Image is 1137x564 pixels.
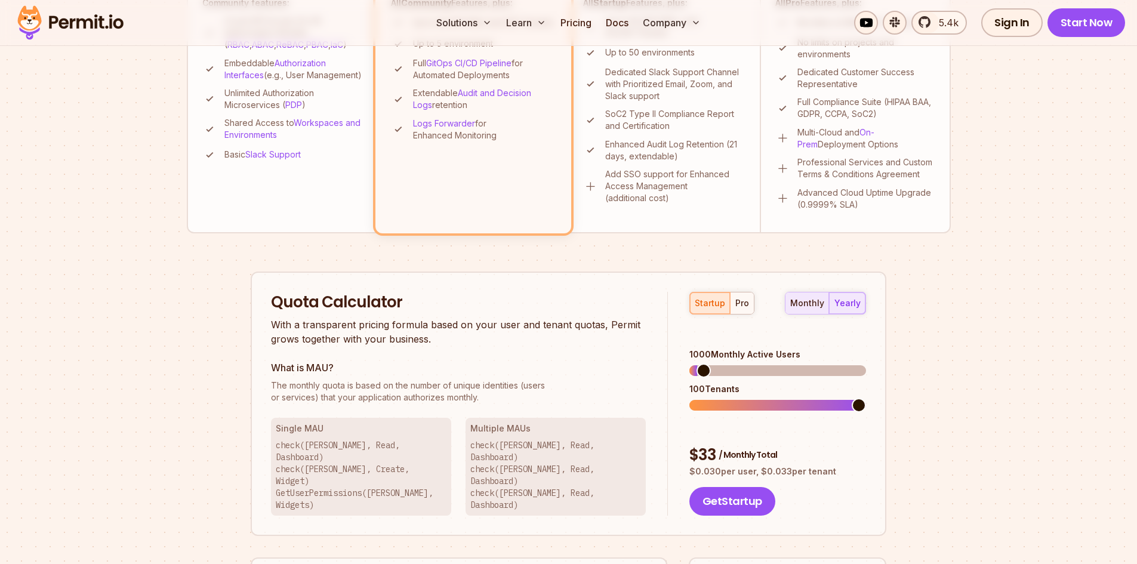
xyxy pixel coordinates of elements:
[426,58,512,68] a: GitOps CI/CD Pipeline
[271,380,646,403] p: or services) that your application authorizes monthly.
[224,149,301,161] p: Basic
[797,156,935,180] p: Professional Services and Custom Terms & Conditions Agreement
[271,380,646,392] span: The monthly quota is based on the number of unique identities (users
[271,292,646,313] h2: Quota Calculator
[797,36,935,60] p: No limits on projects and environments
[911,11,967,35] a: 5.4k
[932,16,959,30] span: 5.4k
[981,8,1043,37] a: Sign In
[689,349,866,360] div: 1000 Monthly Active Users
[413,88,531,110] a: Audit and Decision Logs
[605,47,695,58] p: Up to 50 environments
[601,11,633,35] a: Docs
[224,58,326,80] a: Authorization Interfaces
[689,466,866,477] p: $ 0.030 per user, $ 0.033 per tenant
[276,423,446,434] h3: Single MAU
[605,66,745,102] p: Dedicated Slack Support Channel with Prioritized Email, Zoom, and Slack support
[224,87,363,111] p: Unlimited Authorization Microservices ( )
[605,108,745,132] p: SoC2 Type II Compliance Report and Certification
[432,11,497,35] button: Solutions
[271,318,646,346] p: With a transparent pricing formula based on your user and tenant quotas, Permit grows together wi...
[605,138,745,162] p: Enhanced Audit Log Retention (21 days, extendable)
[797,127,935,150] p: Multi-Cloud and Deployment Options
[790,297,824,309] div: monthly
[501,11,551,35] button: Learn
[605,168,745,204] p: Add SSO support for Enhanced Access Management (additional cost)
[1047,8,1126,37] a: Start Now
[12,2,129,43] img: Permit logo
[556,11,596,35] a: Pricing
[719,449,777,461] span: / Monthly Total
[735,297,749,309] div: pro
[797,66,935,90] p: Dedicated Customer Success Representative
[689,445,866,466] div: $ 33
[224,117,363,141] p: Shared Access to
[271,360,646,375] h3: What is MAU?
[413,87,556,111] p: Extendable retention
[413,118,556,141] p: for Enhanced Monitoring
[245,149,301,159] a: Slack Support
[413,118,475,128] a: Logs Forwarder
[797,96,935,120] p: Full Compliance Suite (HIPAA BAA, GDPR, CCPA, SoC2)
[797,187,935,211] p: Advanced Cloud Uptime Upgrade (0.9999% SLA)
[638,11,705,35] button: Company
[689,487,775,516] button: GetStartup
[224,57,363,81] p: Embeddable (e.g., User Management)
[470,439,641,511] p: check([PERSON_NAME], Read, Dashboard) check([PERSON_NAME], Read, Dashboard) check([PERSON_NAME], ...
[413,57,556,81] p: Full for Automated Deployments
[470,423,641,434] h3: Multiple MAUs
[276,439,446,511] p: check([PERSON_NAME], Read, Dashboard) check([PERSON_NAME], Create, Widget) GetUserPermissions([PE...
[797,127,874,149] a: On-Prem
[689,383,866,395] div: 100 Tenants
[285,100,302,110] a: PDP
